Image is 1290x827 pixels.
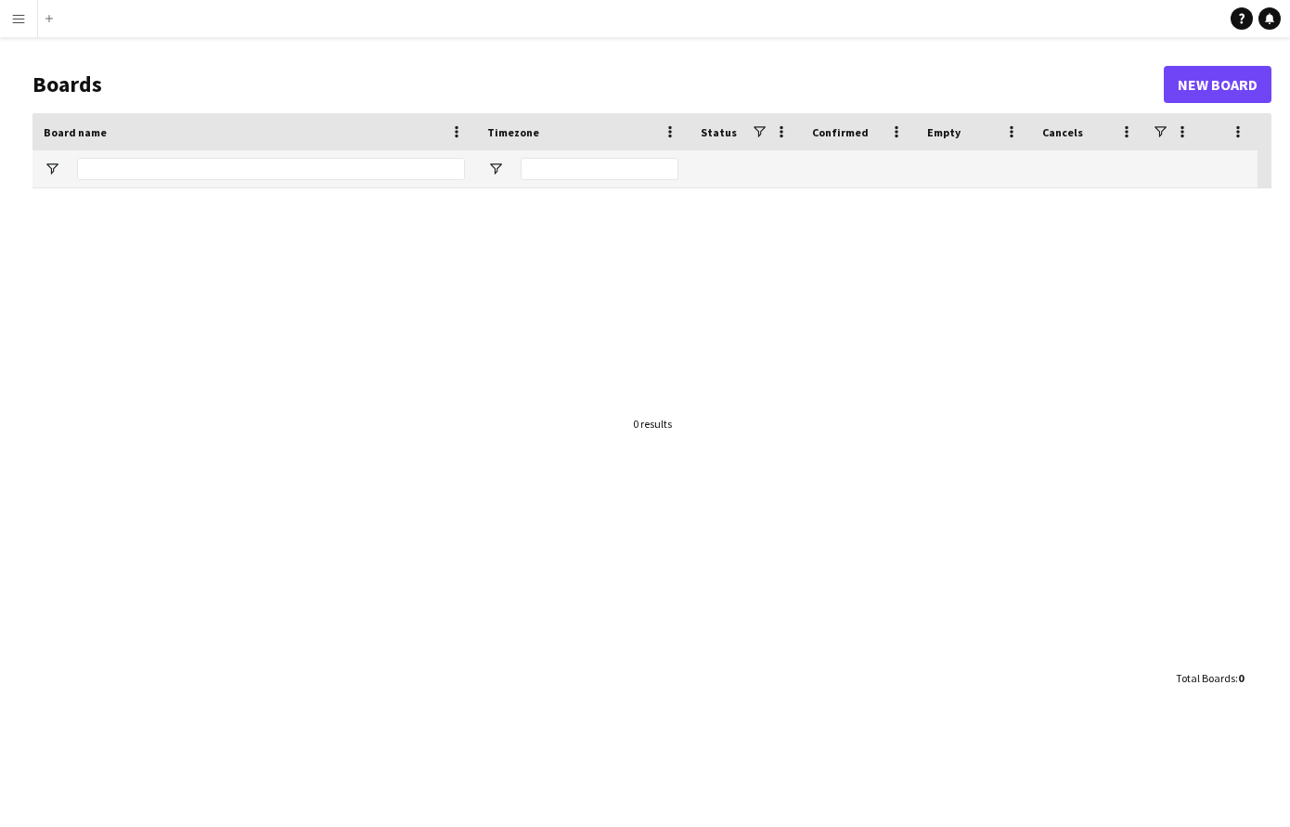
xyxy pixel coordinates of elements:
span: Status [701,125,737,139]
span: Cancels [1042,125,1083,139]
input: Board name Filter Input [77,158,465,180]
span: Total Boards [1176,671,1235,685]
div: : [1176,660,1244,696]
span: Timezone [487,125,539,139]
button: Open Filter Menu [487,161,504,177]
button: Open Filter Menu [44,161,60,177]
span: 0 [1238,671,1244,685]
span: Empty [927,125,961,139]
a: New Board [1164,66,1271,103]
div: 0 results [633,417,672,431]
input: Timezone Filter Input [521,158,678,180]
span: Confirmed [812,125,869,139]
span: Board name [44,125,107,139]
h1: Boards [32,71,1164,98]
